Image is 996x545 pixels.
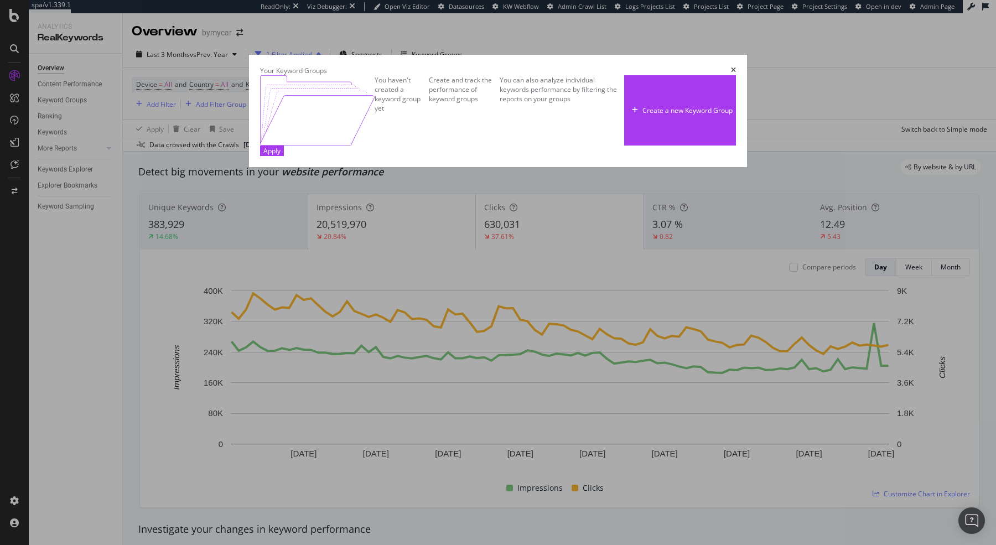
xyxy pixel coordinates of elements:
[642,106,733,115] div: Create a new Keyword Group
[731,66,736,75] div: times
[260,66,327,75] div: Your Keyword Groups
[249,55,747,167] div: modal
[624,75,736,146] button: Create a new Keyword Group
[500,75,624,146] div: You can also analyze individual keywords performance by filtering the reports on your groups
[260,75,375,146] img: BLvG-C8o.png
[263,146,281,155] div: Apply
[375,75,429,146] div: You haven't created a keyword group yet
[429,75,500,146] div: Create and track the performance of keyword groups
[260,146,284,156] button: Apply
[958,507,985,534] div: Open Intercom Messenger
